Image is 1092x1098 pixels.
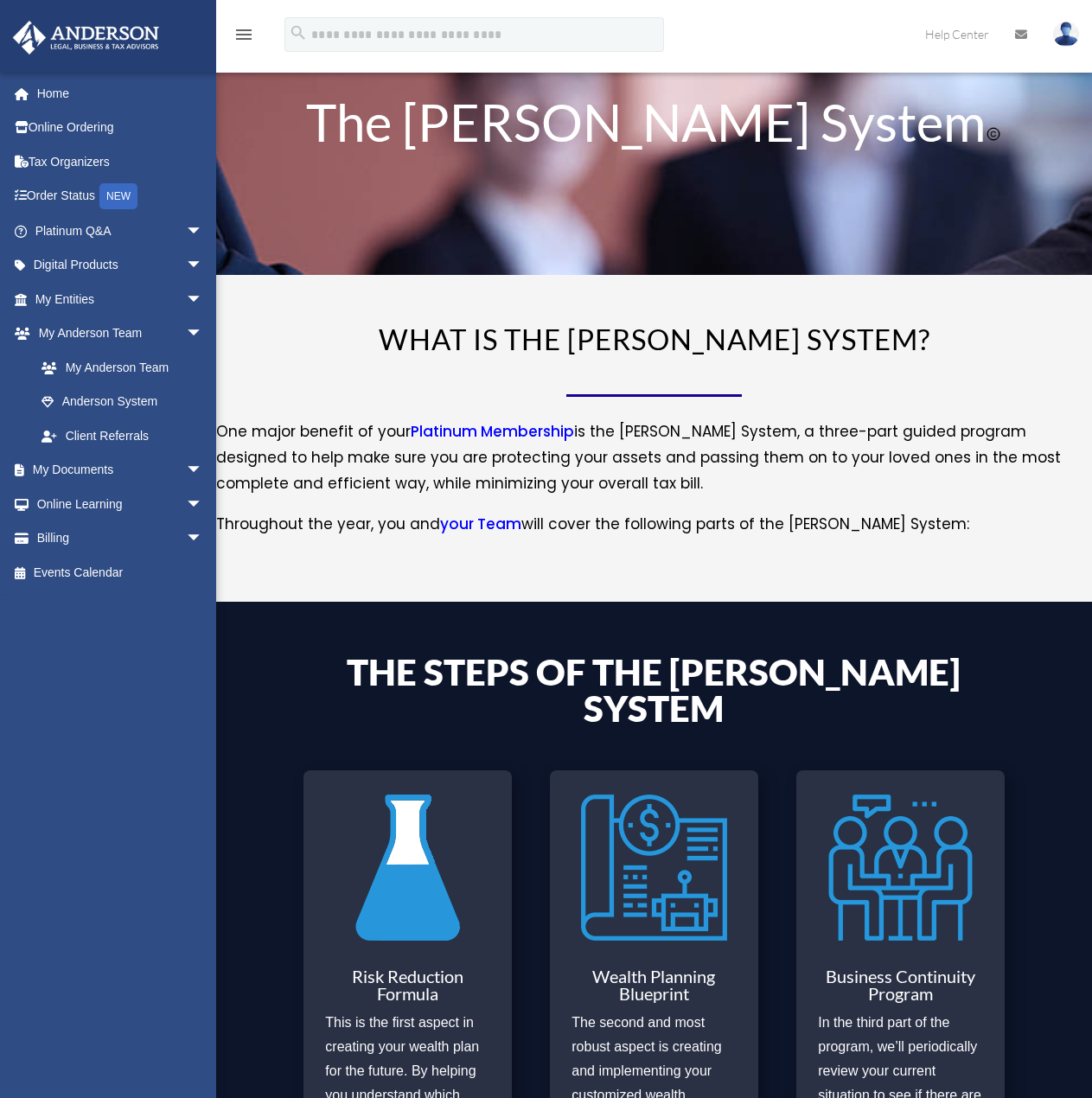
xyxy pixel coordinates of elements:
[827,783,974,952] img: Business Continuity Program
[303,654,1004,735] h4: The Steps of the [PERSON_NAME] System
[12,179,229,214] a: Order StatusNEW
[572,967,736,1011] h3: Wealth Planning Blueprint
[289,23,308,42] i: search
[186,214,220,249] span: arrow_drop_down
[186,248,220,284] span: arrow_drop_down
[325,967,489,1011] h3: Risk Reduction Formula
[186,487,220,522] span: arrow_drop_down
[24,350,229,385] a: My Anderson Team
[818,967,982,1011] h3: Business Continuity Program
[216,512,1092,538] p: Throughout the year, you and will cover the following parts of the [PERSON_NAME] System:
[8,21,164,54] img: Anderson Advisors Platinum Portal
[24,418,229,453] a: Client Referrals
[99,183,137,209] div: NEW
[186,521,220,557] span: arrow_drop_down
[12,316,229,351] a: My Anderson Teamarrow_drop_down
[12,76,229,111] a: Home
[335,783,481,952] img: Risk Reduction Formula
[186,316,220,352] span: arrow_drop_down
[303,96,1004,208] h1: The [PERSON_NAME] System
[186,282,220,317] span: arrow_drop_down
[1053,22,1079,47] img: User Pic
[12,487,229,521] a: Online Learningarrow_drop_down
[233,24,254,45] i: menu
[12,144,229,179] a: Tax Organizers
[12,521,229,556] a: Billingarrow_drop_down
[12,453,229,488] a: My Documentsarrow_drop_down
[186,453,220,488] span: arrow_drop_down
[216,419,1092,511] p: One major benefit of your is the [PERSON_NAME] System, a three-part guided program designed to he...
[12,282,229,316] a: My Entitiesarrow_drop_down
[581,783,727,952] img: Wealth Planning Blueprint
[12,248,229,283] a: Digital Productsarrow_drop_down
[24,385,220,419] a: Anderson System
[440,514,521,543] a: your Team
[233,30,254,45] a: menu
[411,421,574,450] a: Platinum Membership
[12,111,229,145] a: Online Ordering
[12,214,229,248] a: Platinum Q&Aarrow_drop_down
[379,322,930,356] span: WHAT IS THE [PERSON_NAME] SYSTEM?
[12,555,229,590] a: Events Calendar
